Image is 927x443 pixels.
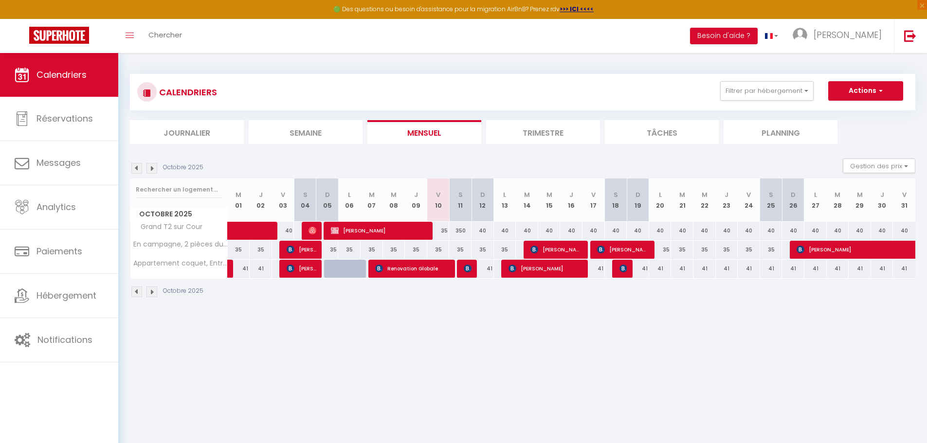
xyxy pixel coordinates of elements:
abbr: J [569,190,573,199]
abbr: M [702,190,708,199]
th: 17 [582,178,605,222]
span: [PERSON_NAME] [814,29,882,41]
div: 40 [738,222,760,240]
th: 27 [804,178,827,222]
th: 01 [228,178,250,222]
li: Trimestre [486,120,600,144]
abbr: J [880,190,884,199]
div: 41 [250,260,272,278]
th: 04 [294,178,316,222]
a: >>> ICI <<<< [560,5,594,13]
span: Paiements [36,245,82,257]
div: 41 [649,260,672,278]
th: 02 [250,178,272,222]
div: 41 [871,260,893,278]
div: 40 [560,222,582,240]
div: 41 [804,260,827,278]
span: Analytics [36,201,76,213]
h3: CALENDRIERS [157,81,217,103]
div: 35 [427,241,450,259]
div: 40 [782,222,804,240]
span: Appartement coquet, Entrée autonome, [GEOGRAPHIC_DATA]. [132,260,229,267]
th: 06 [338,178,361,222]
div: 35 [405,241,427,259]
div: 41 [827,260,849,278]
abbr: M [524,190,530,199]
li: Mensuel [367,120,481,144]
div: 40 [538,222,561,240]
th: 28 [827,178,849,222]
div: 41 [716,260,738,278]
button: Actions [828,81,903,101]
div: 41 [893,260,915,278]
button: Besoin d'aide ? [690,28,758,44]
th: 03 [272,178,294,222]
span: [PERSON_NAME] [331,221,428,240]
div: 35 [738,241,760,259]
div: 35 [472,241,494,259]
abbr: L [348,190,351,199]
div: 40 [649,222,672,240]
span: [PERSON_NAME] [287,240,316,259]
li: Journalier [130,120,244,144]
p: Octobre 2025 [163,163,203,172]
span: [PERSON_NAME] [530,240,582,259]
li: Planning [724,120,837,144]
div: 35 [427,222,450,240]
abbr: V [436,190,440,199]
th: 16 [560,178,582,222]
abbr: S [303,190,308,199]
span: [PERSON_NAME] [619,259,627,278]
th: 13 [494,178,516,222]
abbr: M [546,190,552,199]
li: Semaine [249,120,363,144]
span: [PERSON_NAME] [464,259,471,278]
div: 35 [316,241,339,259]
abbr: M [857,190,863,199]
th: 18 [605,178,627,222]
div: 35 [494,241,516,259]
th: 10 [427,178,450,222]
abbr: L [814,190,817,199]
button: Gestion des prix [843,159,915,173]
div: 41 [782,260,804,278]
th: 09 [405,178,427,222]
div: 35 [693,241,716,259]
abbr: M [679,190,685,199]
abbr: M [236,190,241,199]
div: 41 [738,260,760,278]
div: 41 [582,260,605,278]
div: 35 [361,241,383,259]
div: 41 [472,260,494,278]
span: Renovation Globale [375,259,450,278]
img: Super Booking [29,27,89,44]
th: 15 [538,178,561,222]
div: 40 [760,222,782,240]
abbr: S [458,190,463,199]
abbr: L [503,190,506,199]
abbr: L [659,190,662,199]
div: 35 [250,241,272,259]
abbr: M [369,190,375,199]
abbr: M [391,190,397,199]
div: 35 [228,241,250,259]
div: 35 [449,241,472,259]
span: [PERSON_NAME] [287,259,316,278]
span: [PERSON_NAME] [309,221,316,240]
div: 41 [849,260,871,278]
div: 40 [582,222,605,240]
abbr: J [725,190,728,199]
th: 14 [516,178,538,222]
div: 40 [716,222,738,240]
th: 05 [316,178,339,222]
div: 35 [383,241,405,259]
div: 40 [804,222,827,240]
span: Messages [36,157,81,169]
th: 12 [472,178,494,222]
span: Grand T2 sur Cour [132,222,205,232]
th: 23 [716,178,738,222]
li: Tâches [605,120,719,144]
span: Calendriers [36,69,87,81]
abbr: V [902,190,907,199]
